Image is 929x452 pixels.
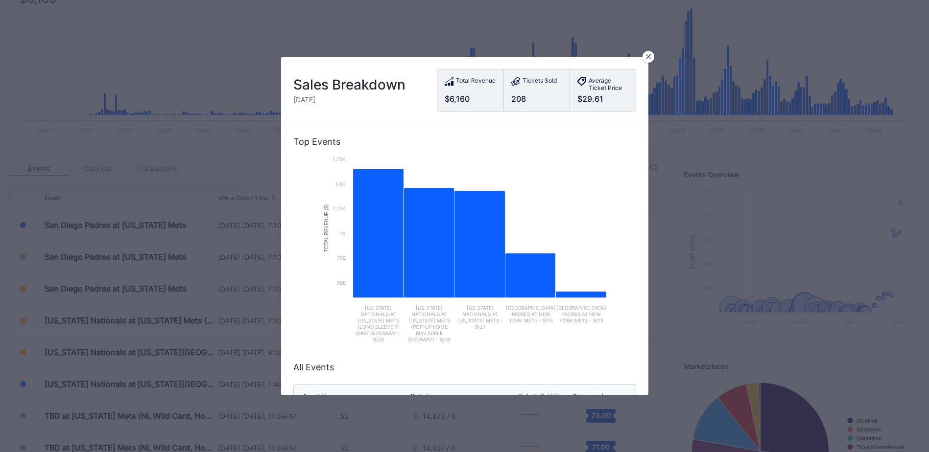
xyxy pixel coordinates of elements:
[293,362,636,372] div: All Events
[577,94,628,104] div: $29.61
[333,205,346,211] text: 1.25k
[293,76,405,93] div: Sales Breakdown
[335,181,346,187] text: 1.5k
[445,94,496,104] div: $6,160
[333,156,346,162] text: 1.75k
[337,280,346,286] text: 500
[589,77,628,91] div: Average Ticket Price
[340,230,346,236] text: 1k
[293,136,636,147] div: Top Events
[293,95,405,104] div: [DATE]
[505,305,555,323] text: [GEOGRAPHIC_DATA] Padres at New York Mets - 9/16
[356,305,401,342] text: [US_STATE] Nationals at [US_STATE] Mets (Long Sleeve T- Shirt Giveaway) - 9/20
[411,392,424,400] div: Date
[456,77,496,87] div: Total Revenue
[337,255,346,261] text: 750
[556,305,606,323] text: [GEOGRAPHIC_DATA] Padres at New York Mets - 9/18
[318,154,612,350] svg: Chart title
[523,77,557,87] div: Tickets Sold
[511,94,562,104] div: 208
[408,305,450,342] text: [US_STATE] Nationals at [US_STATE] Mets (Pop-Up Home Run Apple Giveaway) - 9/19
[573,392,597,400] div: Revenue
[457,305,502,330] text: [US_STATE] Nationals at [US_STATE] Mets - 9/21
[323,204,329,252] text: Total Revenue ($)
[518,392,552,400] div: Tickets Sold
[304,392,319,400] div: Event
